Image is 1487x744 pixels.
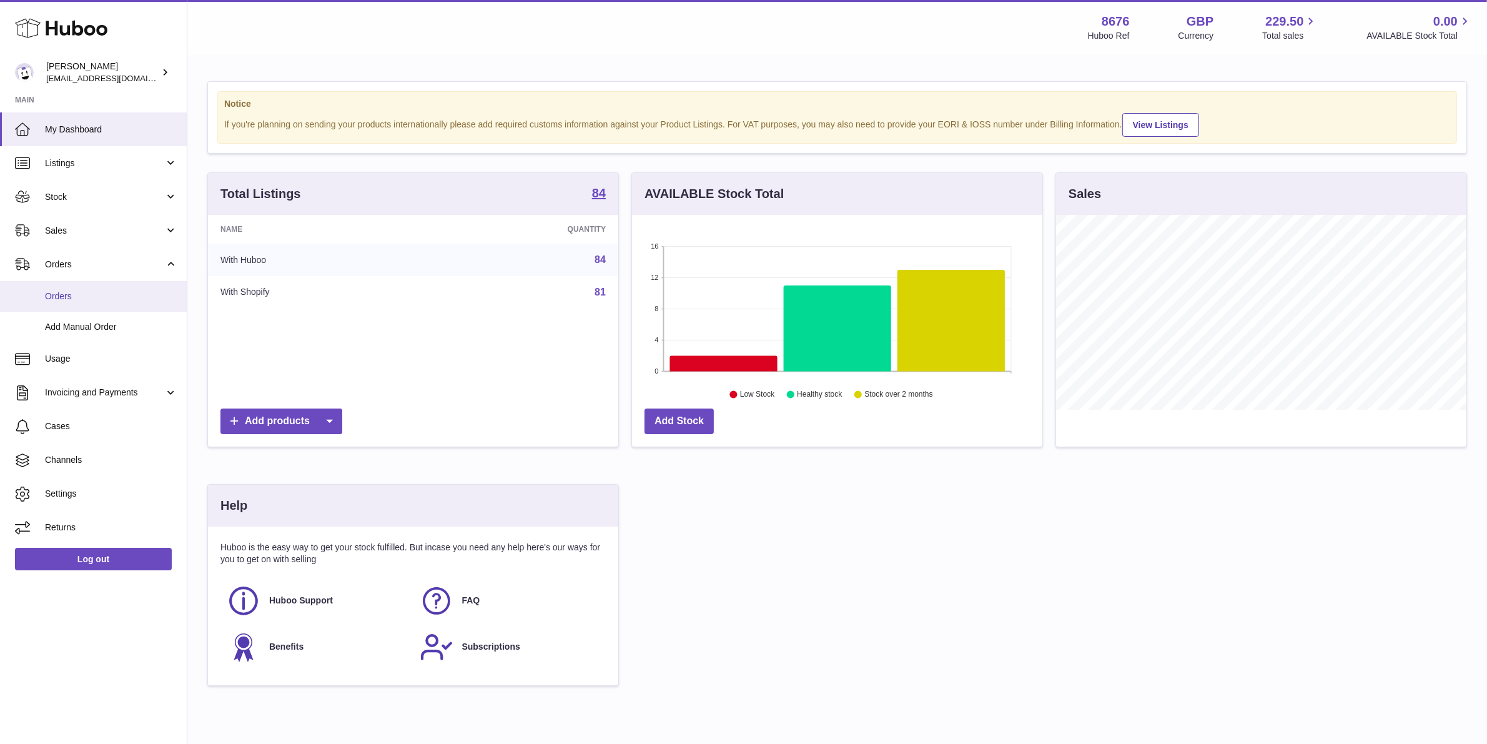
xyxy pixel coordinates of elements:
[1262,30,1318,42] span: Total sales
[45,522,177,533] span: Returns
[655,367,658,375] text: 0
[595,287,606,297] a: 81
[45,321,177,333] span: Add Manual Order
[1102,13,1130,30] strong: 8676
[15,548,172,570] a: Log out
[1178,30,1214,42] div: Currency
[45,454,177,466] span: Channels
[462,641,520,653] span: Subscriptions
[15,63,34,82] img: hello@inoby.co.uk
[651,274,658,281] text: 12
[220,186,301,202] h3: Total Listings
[45,387,164,399] span: Invoicing and Payments
[45,191,164,203] span: Stock
[45,225,164,237] span: Sales
[429,215,618,244] th: Quantity
[208,276,429,309] td: With Shopify
[224,111,1450,137] div: If you're planning on sending your products internationally please add required customs informati...
[1088,30,1130,42] div: Huboo Ref
[220,542,606,565] p: Huboo is the easy way to get your stock fulfilled. But incase you need any help here's our ways f...
[269,595,333,607] span: Huboo Support
[45,290,177,302] span: Orders
[1366,30,1472,42] span: AVAILABLE Stock Total
[592,187,606,202] a: 84
[45,157,164,169] span: Listings
[1122,113,1199,137] a: View Listings
[864,390,932,399] text: Stock over 2 months
[420,630,600,664] a: Subscriptions
[45,420,177,432] span: Cases
[269,641,304,653] span: Benefits
[208,215,429,244] th: Name
[1265,13,1303,30] span: 229.50
[220,409,342,434] a: Add products
[46,73,184,83] span: [EMAIL_ADDRESS][DOMAIN_NAME]
[1069,186,1101,202] h3: Sales
[645,186,784,202] h3: AVAILABLE Stock Total
[227,630,407,664] a: Benefits
[227,584,407,618] a: Huboo Support
[462,595,480,607] span: FAQ
[220,497,247,514] h3: Help
[645,409,714,434] a: Add Stock
[797,390,842,399] text: Healthy stock
[45,259,164,270] span: Orders
[420,584,600,618] a: FAQ
[45,353,177,365] span: Usage
[1433,13,1458,30] span: 0.00
[1187,13,1213,30] strong: GBP
[45,488,177,500] span: Settings
[655,305,658,312] text: 8
[224,98,1450,110] strong: Notice
[655,336,658,344] text: 4
[740,390,775,399] text: Low Stock
[1262,13,1318,42] a: 229.50 Total sales
[46,61,159,84] div: [PERSON_NAME]
[651,242,658,250] text: 16
[208,244,429,276] td: With Huboo
[595,254,606,265] a: 84
[592,187,606,199] strong: 84
[45,124,177,136] span: My Dashboard
[1366,13,1472,42] a: 0.00 AVAILABLE Stock Total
